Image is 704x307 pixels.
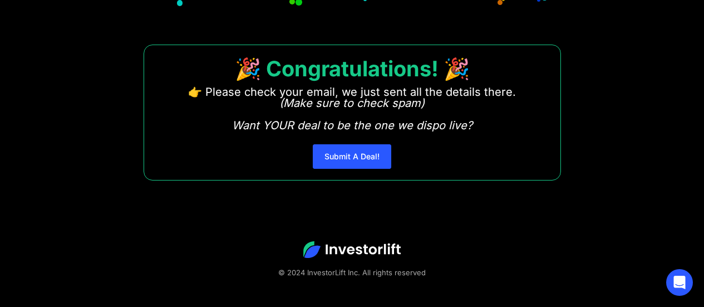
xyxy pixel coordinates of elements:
em: (Make sure to check spam) Want YOUR deal to be the one we dispo live? [232,96,472,132]
p: 👉 Please check your email, we just sent all the details there. ‍ [188,86,516,131]
strong: 🎉 Congratulations! 🎉 [235,56,470,81]
div: Open Intercom Messenger [666,269,693,296]
div: © 2024 InvestorLift Inc. All rights reserved [39,267,665,278]
a: Submit A Deal! [313,144,391,169]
